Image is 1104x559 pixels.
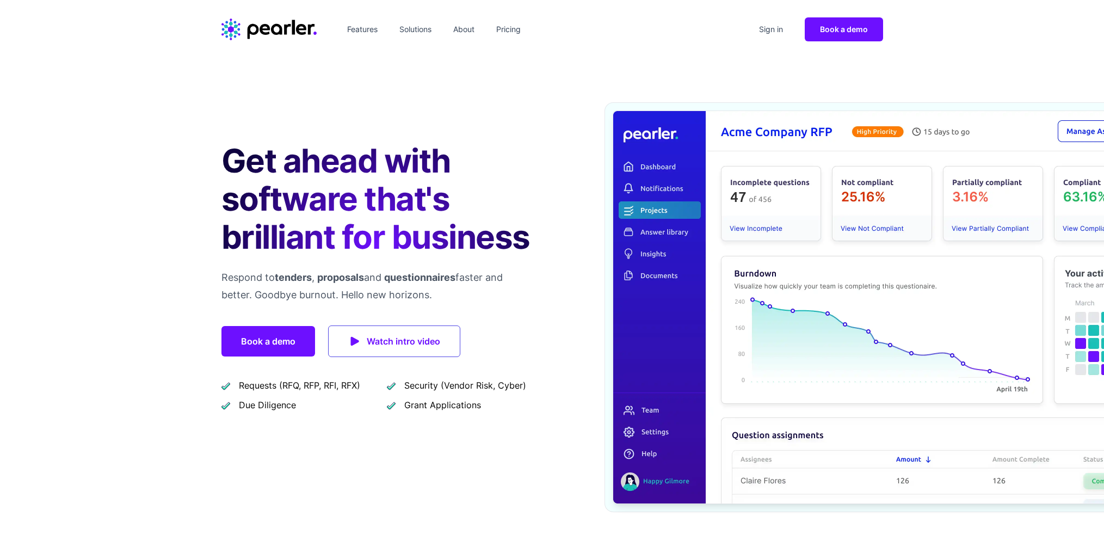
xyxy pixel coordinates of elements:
[343,21,382,38] a: Features
[275,272,312,283] span: tenders
[367,334,440,349] span: Watch intro video
[221,19,317,40] a: Home
[805,17,883,41] a: Book a demo
[820,24,868,34] span: Book a demo
[387,401,396,410] img: checkmark
[328,325,460,357] a: Watch intro video
[387,381,396,390] img: checkmark
[404,379,526,392] span: Security (Vendor Risk, Cyber)
[221,269,535,304] p: Respond to , and faster and better. Goodbye burnout. Hello new horizons.
[395,21,436,38] a: Solutions
[239,379,360,392] span: Requests (RFQ, RFP, RFI, RFX)
[221,142,535,256] h1: Get ahead with software that's brilliant for business
[755,21,787,38] a: Sign in
[239,398,296,411] span: Due Diligence
[404,398,481,411] span: Grant Applications
[221,381,230,390] img: checkmark
[317,272,364,283] span: proposals
[221,326,315,357] a: Book a demo
[449,21,479,38] a: About
[384,272,455,283] span: questionnaires
[221,401,230,410] img: checkmark
[492,21,525,38] a: Pricing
